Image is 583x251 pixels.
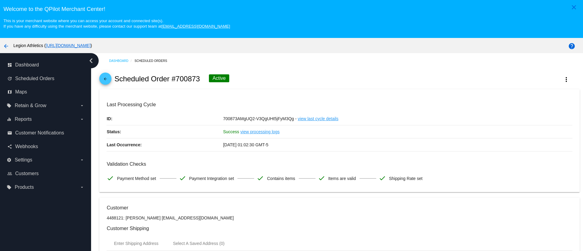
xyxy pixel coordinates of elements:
[15,185,34,190] span: Products
[209,74,230,82] div: Active
[318,175,325,182] mat-icon: check
[3,6,579,12] h3: Welcome to the QPilot Merchant Center!
[7,185,12,190] i: local_offer
[80,103,84,108] i: arrow_drop_down
[15,171,39,176] span: Customers
[107,215,572,220] p: 4488121: [PERSON_NAME] [EMAIL_ADDRESS][DOMAIN_NAME]
[257,175,264,182] mat-icon: check
[46,43,91,48] a: [URL][DOMAIN_NAME]
[15,89,27,95] span: Maps
[80,117,84,122] i: arrow_drop_down
[13,43,92,48] span: Legion Athletics ( )
[114,241,158,246] div: Enter Shipping Address
[7,74,84,83] a: update Scheduled Orders
[223,116,297,121] span: 700873AMgUQ2-V3QgUHt5jFyM3Qg -
[328,172,356,185] span: Items are valid
[114,75,200,83] h2: Scheduled Order #700873
[15,103,46,108] span: Retain & Grow
[80,185,84,190] i: arrow_drop_down
[568,42,575,50] mat-icon: help
[7,76,12,81] i: update
[7,60,84,70] a: dashboard Dashboard
[107,125,223,138] p: Status:
[7,63,12,67] i: dashboard
[102,77,109,84] mat-icon: arrow_back
[135,56,172,66] a: Scheduled Orders
[189,172,234,185] span: Payment Integration set
[298,112,339,125] a: view last cycle details
[223,129,239,134] span: Success
[267,172,295,185] span: Contains items
[15,62,39,68] span: Dashboard
[117,172,156,185] span: Payment Method set
[107,112,223,125] p: ID:
[223,142,268,147] span: [DATE] 01:02:30 GMT-5
[107,175,114,182] mat-icon: check
[15,130,64,136] span: Customer Notifications
[7,169,84,178] a: people_outline Customers
[15,157,32,163] span: Settings
[7,87,84,97] a: map Maps
[7,128,84,138] a: email Customer Notifications
[15,76,54,81] span: Scheduled Orders
[107,226,572,231] h3: Customer Shipping
[240,125,280,138] a: view processing logs
[86,56,96,66] i: chevron_left
[379,175,386,182] mat-icon: check
[570,4,578,11] mat-icon: close
[7,117,12,122] i: equalizer
[7,103,12,108] i: local_offer
[563,76,570,83] mat-icon: more_vert
[7,158,12,162] i: settings
[2,42,10,50] mat-icon: arrow_back
[389,172,423,185] span: Shipping Rate set
[173,241,225,246] div: Select A Saved Address (0)
[7,144,12,149] i: share
[107,102,572,107] h3: Last Processing Cycle
[15,117,32,122] span: Reports
[107,205,572,211] h3: Customer
[109,56,135,66] a: Dashboard
[107,138,223,151] p: Last Occurrence:
[107,161,572,167] h3: Validation Checks
[80,158,84,162] i: arrow_drop_down
[7,131,12,135] i: email
[179,175,186,182] mat-icon: check
[7,171,12,176] i: people_outline
[162,24,230,29] a: [EMAIL_ADDRESS][DOMAIN_NAME]
[7,90,12,94] i: map
[3,19,230,29] small: This is your merchant website where you can access your account and connected site(s). If you hav...
[7,142,84,151] a: share Webhooks
[15,144,38,149] span: Webhooks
